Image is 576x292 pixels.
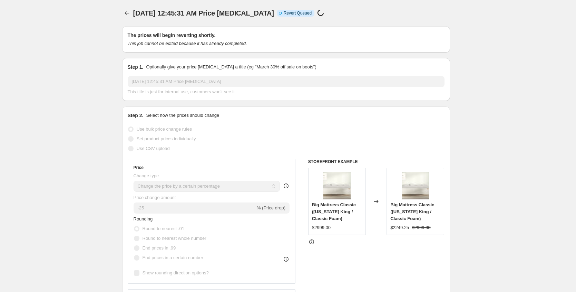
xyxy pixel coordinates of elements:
img: Big-Mattress-Co.-Classic-sf_80x.jpg [323,172,351,199]
img: Big-Mattress-Co.-Classic-sf_80x.jpg [402,172,429,199]
div: help [283,182,290,189]
span: Round to nearest whole number [143,236,206,241]
p: Optionally give your price [MEDICAL_DATA] a title (eg "March 30% off sale on boots") [146,64,316,70]
span: End prices in a certain number [143,255,203,260]
h3: Price [134,165,144,170]
span: End prices in .99 [143,245,176,251]
input: 30% off holiday sale [128,76,445,87]
p: Select how the prices should change [146,112,219,119]
span: Big Mattress Classic ([US_STATE] King / Classic Foam) [312,202,356,221]
span: Use CSV upload [137,146,170,151]
h2: Step 2. [128,112,144,119]
span: Change type [134,173,159,178]
span: Show rounding direction options? [143,270,209,275]
span: Round to nearest .01 [143,226,184,231]
span: Rounding [134,216,153,222]
h6: STOREFRONT EXAMPLE [308,159,445,164]
span: Set product prices individually [137,136,196,141]
span: [DATE] 12:45:31 AM Price [MEDICAL_DATA] [133,9,274,17]
i: This job cannot be edited because it has already completed. [128,41,247,46]
strike: $2999.00 [412,224,430,231]
span: Big Mattress Classic ([US_STATE] King / Classic Foam) [390,202,434,221]
div: $2249.25 [390,224,409,231]
h2: Step 1. [128,64,144,70]
div: $2999.00 [312,224,331,231]
span: Price change amount [134,195,176,200]
span: This title is just for internal use, customers won't see it [128,89,235,94]
input: -15 [134,202,255,214]
button: Price change jobs [122,8,132,18]
span: % (Price drop) [257,205,285,210]
span: Use bulk price change rules [137,126,192,132]
span: Revert Queued [284,10,312,16]
h2: The prices will begin reverting shortly. [128,32,445,39]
